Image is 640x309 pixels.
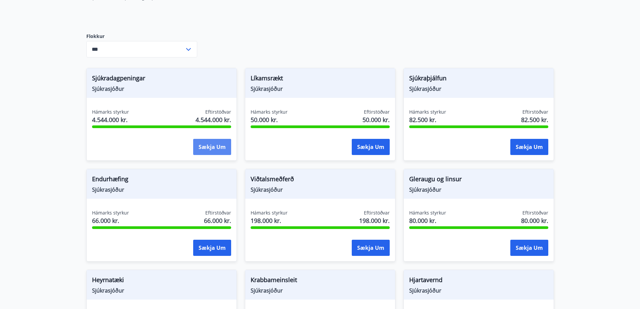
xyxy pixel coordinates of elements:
button: Sækja um [510,240,548,256]
span: Eftirstöðvar [364,209,390,216]
span: Hjartavernd [409,275,548,287]
span: Eftirstöðvar [205,209,231,216]
span: Eftirstöðvar [205,109,231,115]
span: Heyrnatæki [92,275,231,287]
span: 82.500 kr. [409,115,446,124]
span: 80.000 kr. [521,216,548,225]
button: Sækja um [193,240,231,256]
span: Eftirstöðvar [364,109,390,115]
span: 198.000 kr. [359,216,390,225]
button: Sækja um [510,139,548,155]
span: 66.000 kr. [92,216,129,225]
span: Sjúkrasjóður [409,85,548,92]
span: Sjúkrasjóður [409,186,548,193]
span: Sjúkrasjóður [251,186,390,193]
span: Sjúkrasjóður [251,85,390,92]
span: Sjúkraþjálfun [409,74,548,85]
button: Sækja um [352,240,390,256]
span: Eftirstöðvar [522,209,548,216]
span: Hámarks styrkur [251,209,288,216]
span: Hámarks styrkur [92,109,129,115]
span: Hámarks styrkur [409,109,446,115]
span: Sjúkrasjóður [92,287,231,294]
button: Sækja um [352,139,390,155]
button: Sækja um [193,139,231,155]
span: 80.000 kr. [409,216,446,225]
span: Sjúkrasjóður [92,186,231,193]
span: 66.000 kr. [204,216,231,225]
span: 198.000 kr. [251,216,288,225]
span: 50.000 kr. [362,115,390,124]
span: Endurhæfing [92,175,231,186]
span: 82.500 kr. [521,115,548,124]
span: 50.000 kr. [251,115,288,124]
span: Sjúkrasjóður [409,287,548,294]
span: Viðtalsmeðferð [251,175,390,186]
span: Sjúkradagpeningar [92,74,231,85]
span: 4.544.000 kr. [196,115,231,124]
label: Flokkur [86,33,197,40]
span: Hámarks styrkur [92,209,129,216]
span: Hámarks styrkur [409,209,446,216]
span: Eftirstöðvar [522,109,548,115]
span: Líkamsrækt [251,74,390,85]
span: 4.544.000 kr. [92,115,129,124]
span: Hámarks styrkur [251,109,288,115]
span: Sjúkrasjóður [92,85,231,92]
span: Krabbameinsleit [251,275,390,287]
span: Sjúkrasjóður [251,287,390,294]
span: Gleraugu og linsur [409,175,548,186]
